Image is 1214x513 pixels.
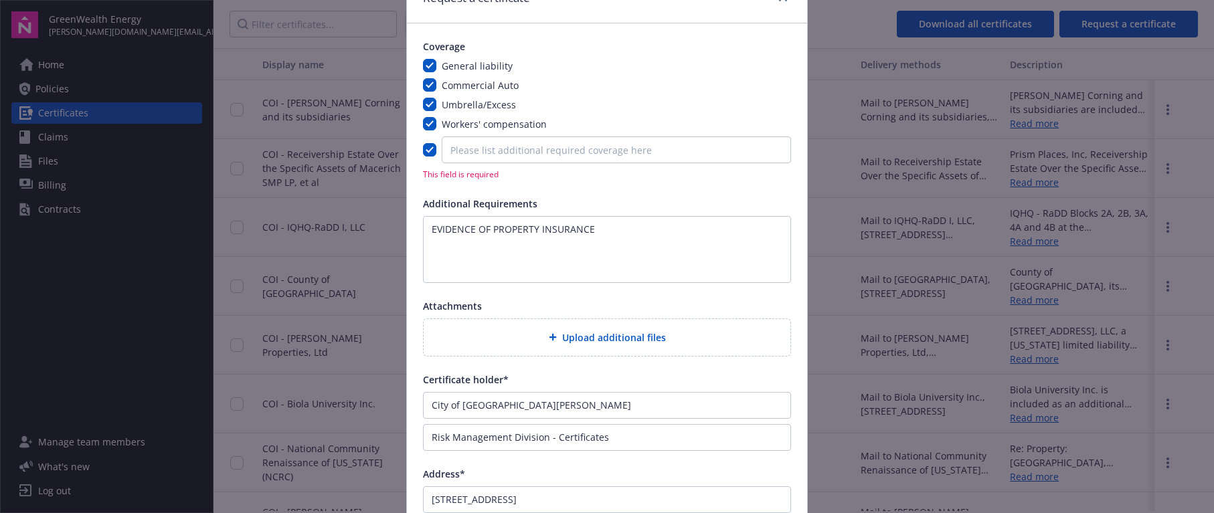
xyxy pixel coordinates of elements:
[423,392,791,419] input: Name line 1
[423,468,465,480] span: Address*
[423,424,791,451] input: Name line 2
[423,40,465,53] span: Coverage
[442,60,513,72] span: General liability
[423,318,791,356] div: Upload additional files
[423,216,791,283] textarea: EVIDENCE OF PROPERTY INSURANCE
[442,79,519,92] span: Commercial Auto
[423,300,482,312] span: Attachments
[423,373,509,386] span: Certificate holder*
[562,330,666,344] span: Upload additional files
[442,98,516,111] span: Umbrella/Excess
[423,486,791,513] input: Street
[442,118,547,130] span: Workers' compensation
[423,169,791,180] span: This field is required
[442,136,791,163] input: Please list additional required coverage here
[423,197,537,210] span: Additional Requirements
